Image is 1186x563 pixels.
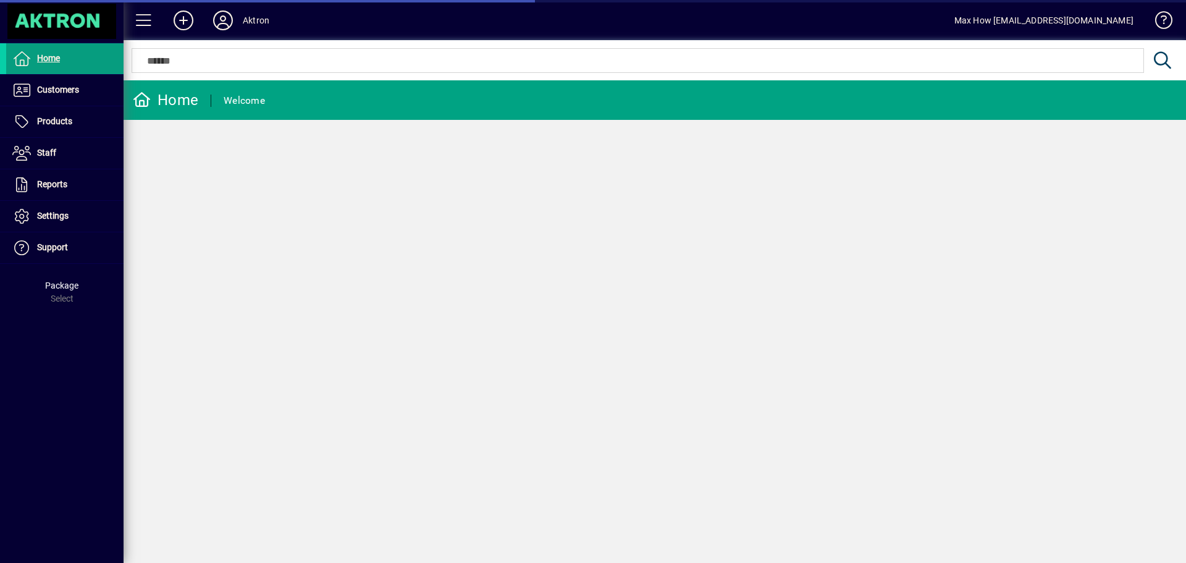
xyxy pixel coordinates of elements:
[37,211,69,221] span: Settings
[37,116,72,126] span: Products
[37,53,60,63] span: Home
[243,11,269,30] div: Aktron
[37,179,67,189] span: Reports
[6,169,124,200] a: Reports
[224,91,265,111] div: Welcome
[6,138,124,169] a: Staff
[6,106,124,137] a: Products
[37,148,56,158] span: Staff
[133,90,198,110] div: Home
[6,75,124,106] a: Customers
[203,9,243,32] button: Profile
[37,85,79,95] span: Customers
[1146,2,1171,43] a: Knowledge Base
[6,232,124,263] a: Support
[954,11,1133,30] div: Max How [EMAIL_ADDRESS][DOMAIN_NAME]
[37,242,68,252] span: Support
[45,281,78,290] span: Package
[164,9,203,32] button: Add
[6,201,124,232] a: Settings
